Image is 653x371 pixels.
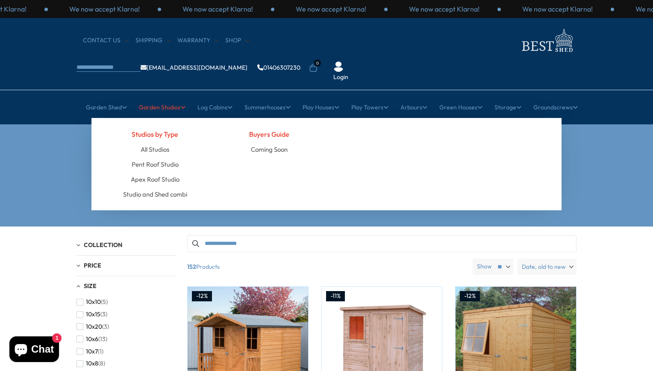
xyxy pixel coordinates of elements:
[86,323,102,330] span: 10x20
[187,235,577,252] input: Search products
[7,336,62,364] inbox-online-store-chat: Shopify online store chat
[197,97,232,118] a: Log Cabins
[102,323,109,330] span: (3)
[135,36,171,45] a: Shipping
[48,4,161,14] div: 1 / 3
[131,172,179,187] a: Apex Roof Studio
[98,348,103,355] span: (1)
[225,36,250,45] a: Shop
[101,298,108,306] span: (5)
[303,97,339,118] a: Play Houses
[351,97,388,118] a: Play Towers
[251,142,288,157] a: Coming Soon
[123,187,187,202] a: Studio and Shed combi
[326,291,345,301] div: -11%
[86,298,101,306] span: 10x10
[86,336,98,343] span: 10x6
[86,348,98,355] span: 10x7
[274,4,388,14] div: 3 / 3
[86,360,98,367] span: 10x8
[494,97,521,118] a: Storage
[257,65,300,71] a: 01406307230
[192,291,212,301] div: -12%
[84,262,101,269] span: Price
[76,308,107,321] button: 10x15
[244,97,291,118] a: Summerhouses
[400,97,427,118] a: Arbours
[84,282,97,290] span: Size
[177,36,219,45] a: Warranty
[141,65,247,71] a: [EMAIL_ADDRESS][DOMAIN_NAME]
[83,36,129,45] a: CONTACT US
[76,296,108,308] button: 10x10
[104,127,206,142] h4: Studios by Type
[522,4,593,14] p: We now accept Klarna!
[76,321,109,333] button: 10x20
[187,259,196,275] b: 152
[100,311,107,318] span: (3)
[477,262,492,271] label: Show
[522,259,566,275] span: Date, old to new
[86,311,100,318] span: 10x15
[76,345,103,358] button: 10x7
[333,73,348,82] a: Login
[98,360,105,367] span: (8)
[182,4,253,14] p: We now accept Klarna!
[132,157,179,172] a: Pent Roof Studio
[219,127,321,142] h4: Buyers Guide
[296,4,366,14] p: We now accept Klarna!
[84,241,122,249] span: Collection
[517,26,577,54] img: logo
[409,4,479,14] p: We now accept Klarna!
[518,259,577,275] label: Date, old to new
[184,259,469,275] span: Products
[439,97,482,118] a: Green Houses
[76,333,107,345] button: 10x6
[86,97,127,118] a: Garden Shed
[309,64,318,72] a: 0
[460,291,480,301] div: -12%
[501,4,614,14] div: 2 / 3
[314,59,321,67] span: 0
[98,336,107,343] span: (13)
[139,97,185,118] a: Garden Studios
[333,62,344,72] img: User Icon
[69,4,140,14] p: We now accept Klarna!
[388,4,501,14] div: 1 / 3
[533,97,578,118] a: Groundscrews
[141,142,169,157] a: All Studios
[76,357,105,370] button: 10x8
[161,4,274,14] div: 2 / 3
